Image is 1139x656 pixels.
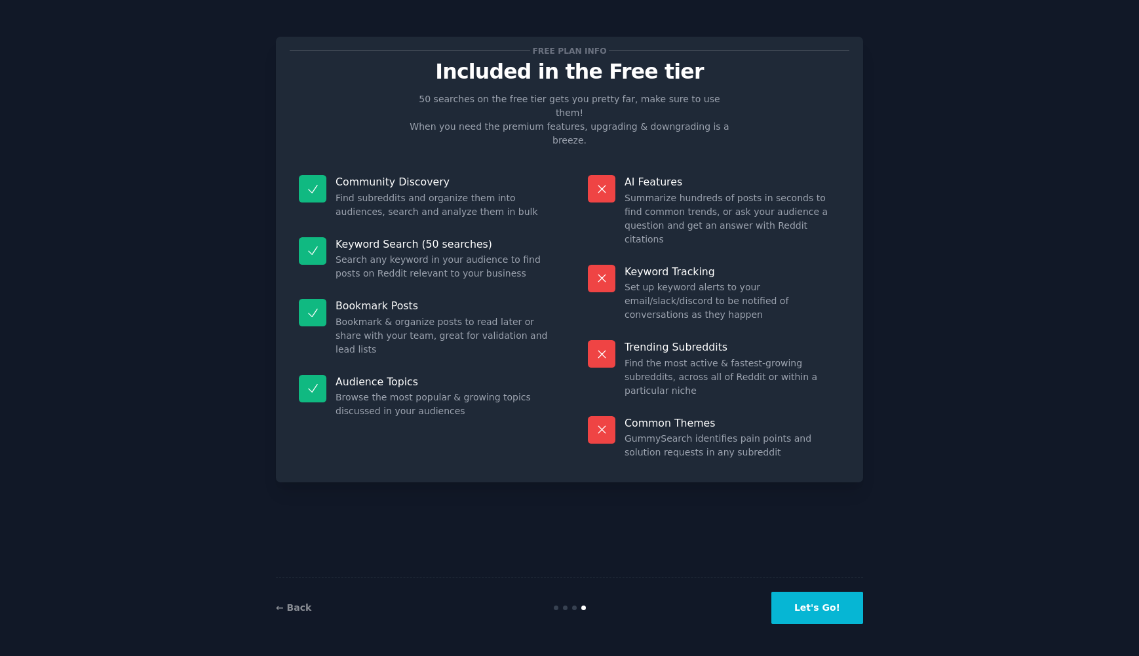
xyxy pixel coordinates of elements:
dd: Browse the most popular & growing topics discussed in your audiences [336,391,551,418]
dd: Find the most active & fastest-growing subreddits, across all of Reddit or within a particular niche [625,357,840,398]
button: Let's Go! [771,592,863,624]
p: Trending Subreddits [625,340,840,354]
dd: Summarize hundreds of posts in seconds to find common trends, or ask your audience a question and... [625,191,840,246]
dd: GummySearch identifies pain points and solution requests in any subreddit [625,432,840,459]
span: Free plan info [530,44,609,58]
p: Keyword Search (50 searches) [336,237,551,251]
p: Community Discovery [336,175,551,189]
p: Bookmark Posts [336,299,551,313]
dd: Set up keyword alerts to your email/slack/discord to be notified of conversations as they happen [625,280,840,322]
p: Included in the Free tier [290,60,849,83]
p: Audience Topics [336,375,551,389]
dd: Bookmark & organize posts to read later or share with your team, great for validation and lead lists [336,315,551,357]
p: AI Features [625,175,840,189]
dd: Search any keyword in your audience to find posts on Reddit relevant to your business [336,253,551,280]
a: ← Back [276,602,311,613]
p: Keyword Tracking [625,265,840,279]
p: 50 searches on the free tier gets you pretty far, make sure to use them! When you need the premiu... [404,92,735,147]
dd: Find subreddits and organize them into audiences, search and analyze them in bulk [336,191,551,219]
p: Common Themes [625,416,840,430]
